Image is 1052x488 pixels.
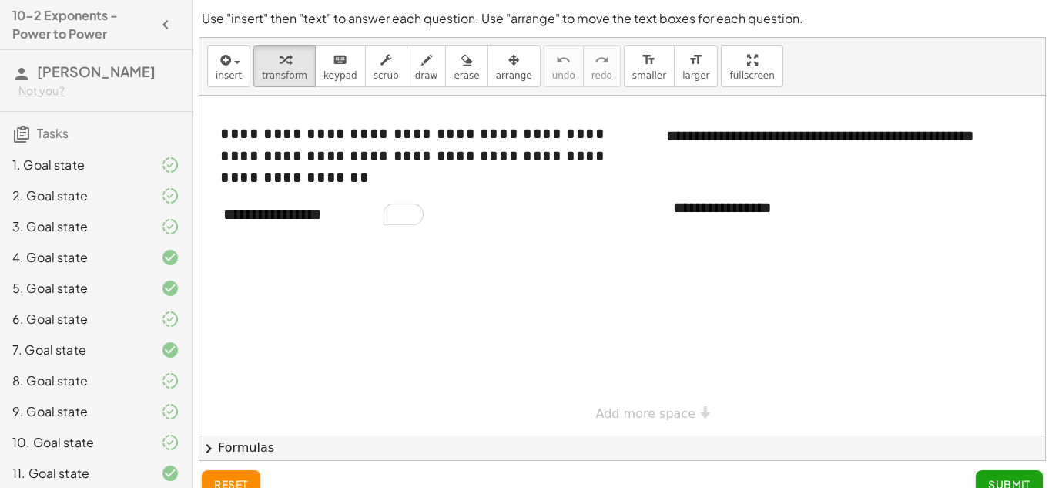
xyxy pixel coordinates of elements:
span: Add more space [596,406,696,421]
div: To enrich screen reader interactions, please activate Accessibility in Grammarly extension settings [208,188,439,241]
span: larger [682,70,709,81]
button: format_sizelarger [674,45,718,87]
i: Task finished and part of it marked as correct. [161,156,179,174]
span: transform [262,70,307,81]
div: 10. Goal state [12,433,136,452]
button: chevron_rightFormulas [199,436,1045,460]
span: arrange [496,70,532,81]
span: insert [216,70,242,81]
div: 1. Goal state [12,156,136,174]
i: format_size [642,51,656,69]
button: draw [407,45,447,87]
i: Task finished and correct. [161,279,179,298]
span: chevron_right [199,439,218,458]
i: Task finished and part of it marked as correct. [161,310,179,328]
span: [PERSON_NAME] [37,62,156,80]
span: redo [591,70,612,81]
div: 5. Goal state [12,279,136,298]
div: Not you? [18,83,179,99]
button: scrub [365,45,407,87]
i: Task finished and part of it marked as correct. [161,372,179,390]
button: fullscreen [721,45,782,87]
div: 6. Goal state [12,310,136,328]
button: undoundo [544,45,584,87]
button: insert [207,45,250,87]
i: Task finished and part of it marked as correct. [161,433,179,452]
i: Task finished and part of it marked as correct. [161,187,179,205]
i: Task finished and correct. [161,464,179,483]
button: keyboardkeypad [315,45,366,87]
i: format_size [688,51,703,69]
span: erase [454,70,479,81]
button: format_sizesmaller [624,45,675,87]
span: draw [415,70,438,81]
i: Task finished and part of it marked as correct. [161,217,179,236]
span: smaller [632,70,666,81]
p: Use "insert" then "text" to answer each question. Use "arrange" to move the text boxes for each q... [202,9,1043,28]
button: redoredo [583,45,621,87]
span: Tasks [37,125,69,141]
i: Task finished and correct. [161,248,179,267]
div: 8. Goal state [12,372,136,390]
button: erase [445,45,487,87]
i: undo [556,51,571,69]
span: undo [552,70,575,81]
div: 3. Goal state [12,217,136,236]
div: 4. Goal state [12,248,136,267]
button: transform [253,45,316,87]
i: keyboard [333,51,347,69]
h4: 10-2 Exponents - Power to Power [12,6,152,43]
i: Task finished and part of it marked as correct. [161,402,179,421]
i: Task finished and correct. [161,341,179,359]
div: 2. Goal state [12,187,136,205]
span: fullscreen [729,70,774,81]
span: scrub [374,70,399,81]
i: redo [595,51,609,69]
span: keypad [323,70,357,81]
button: arrange [487,45,541,87]
div: 9. Goal state [12,402,136,421]
div: 7. Goal state [12,341,136,359]
div: 11. Goal state [12,464,136,483]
